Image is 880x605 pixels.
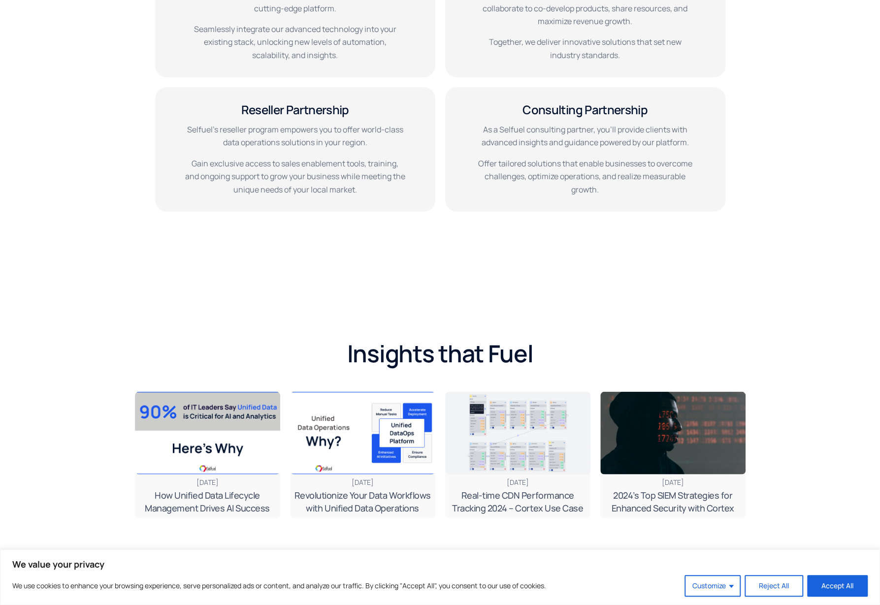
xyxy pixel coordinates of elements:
[507,476,529,487] div: [DATE]
[452,489,583,513] span: Real-time CDN Performance Tracking 2024 – Cortex Use Case
[475,157,696,196] p: Offer tailored solutions that enable businesses to overcome challenges, optimize operations, and ...
[185,23,406,62] p: Seamlessly integrate our advanced technology into your existing stack, unlocking new levels of au...
[139,487,276,514] a: How Unified Data Lifecycle Management Drives AI Success
[716,499,880,605] iframe: Chat Widget
[196,476,219,487] div: [DATE]
[449,487,587,514] a: Real-time CDN Performance Tracking 2024 – Cortex Use Case
[684,575,741,597] button: Customize
[475,123,696,149] p: As a Selfuel consulting partner, you’ll provide clients with advanced insights and guidance power...
[294,489,431,513] span: Revolutionize Your Data Workflows with Unified Data Operations
[662,476,684,487] div: [DATE]
[612,489,734,513] span: 2024’s Top SIEM Strategies for Enhanced Security with Cortex
[185,157,406,196] p: Gain exclusive access to sales enablement tools, training, and ongoing support to grow your busin...
[185,123,406,149] p: Selfuel’s reseller program empowers you to offer world-class data operations solutions in your re...
[455,103,716,117] h3: Consulting Partnership
[604,487,742,514] a: 2024’s Top SIEM Strategies for Enhanced Security with Cortex
[475,35,696,62] p: Together, we deliver innovative solutions that set new industry standards.
[135,337,746,369] h2: Insights that Fuel
[352,476,374,487] div: [DATE]
[294,487,431,514] a: Revolutionize Your Data Workflows with Unified Data Operations
[145,489,269,513] span: How Unified Data Lifecycle Management Drives AI Success
[12,558,868,570] p: We value your privacy
[12,580,546,592] p: We use cookies to enhance your browsing experience, serve personalized ads or content, and analyz...
[165,103,425,117] h3: Reseller Partnership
